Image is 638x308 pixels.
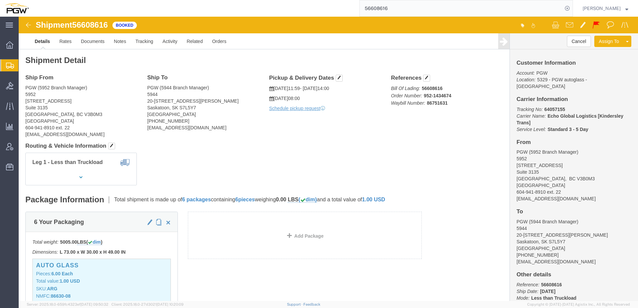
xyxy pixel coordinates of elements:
[80,302,108,306] span: [DATE] 09:50:32
[111,302,184,306] span: Client: 2025.18.0-27d3021
[19,17,638,301] iframe: FS Legacy Container
[5,3,29,13] img: logo
[527,302,630,307] span: Copyright © [DATE]-[DATE] Agistix Inc., All Rights Reserved
[27,302,108,306] span: Server: 2025.18.0-659fc4323ef
[582,4,629,12] button: [PERSON_NAME]
[303,302,320,306] a: Feedback
[156,302,184,306] span: [DATE] 10:20:09
[583,5,621,12] span: Amber Hickey
[360,0,563,16] input: Search for shipment number, reference number
[287,302,304,306] a: Support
